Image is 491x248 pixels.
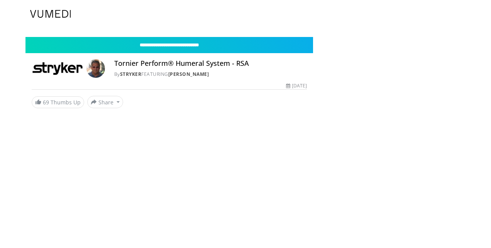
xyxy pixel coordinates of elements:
[286,82,307,89] div: [DATE]
[114,71,307,78] div: By FEATURING
[32,96,84,108] a: 69 Thumbs Up
[30,10,71,18] img: VuMedi Logo
[114,59,307,68] h4: Tornier Perform® Humeral System - RSA
[87,96,123,108] button: Share
[43,99,49,106] span: 69
[86,59,105,78] img: Avatar
[168,71,209,77] a: [PERSON_NAME]
[32,59,83,78] img: Stryker
[120,71,142,77] a: Stryker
